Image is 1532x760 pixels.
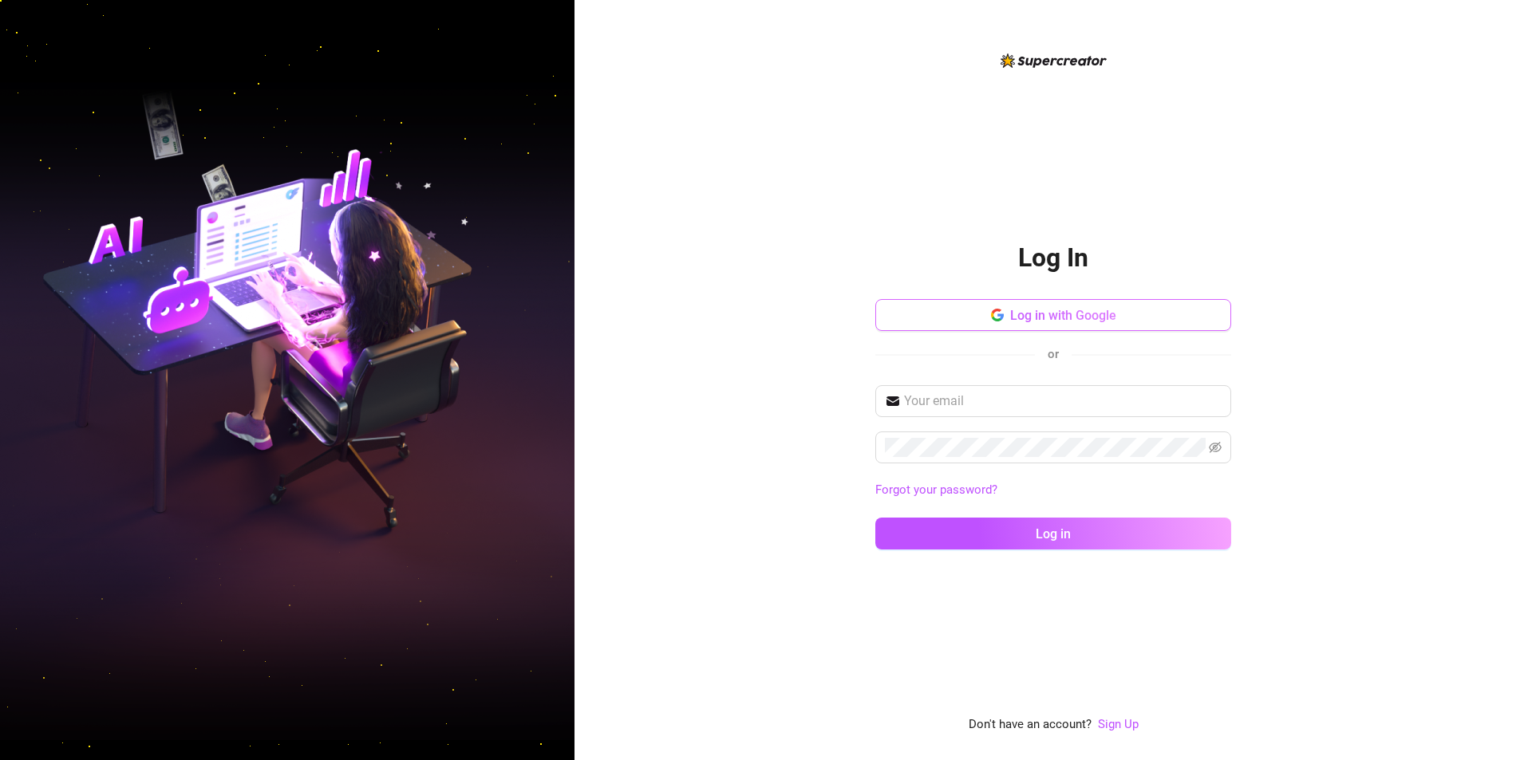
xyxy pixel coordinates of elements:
[1010,308,1116,323] span: Log in with Google
[1018,242,1088,274] h2: Log In
[1098,715,1139,734] a: Sign Up
[1209,441,1222,454] span: eye-invisible
[875,482,997,497] a: Forgot your password?
[875,299,1231,331] button: Log in with Google
[1001,53,1107,68] img: logo-BBDzfeDw.svg
[904,392,1222,411] input: Your email
[875,518,1231,549] button: Log in
[1048,347,1059,361] span: or
[875,481,1231,500] a: Forgot your password?
[969,715,1092,734] span: Don't have an account?
[1036,526,1071,541] span: Log in
[1098,717,1139,731] a: Sign Up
